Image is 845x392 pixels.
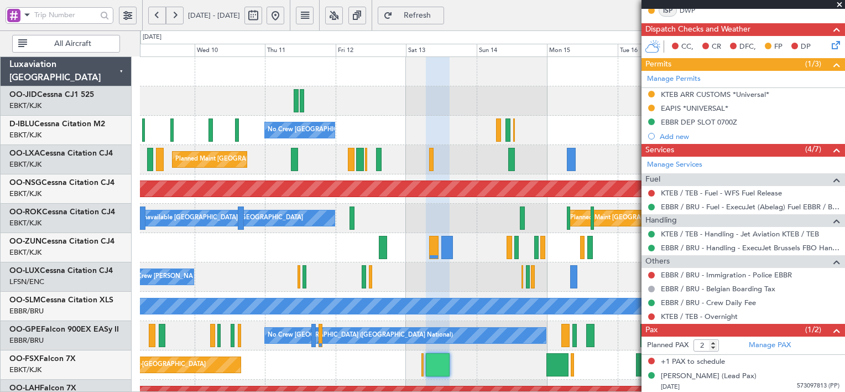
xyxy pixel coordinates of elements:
span: [DATE] - [DATE] [188,11,240,20]
span: 573097813 (PP) [797,381,839,391]
a: EBBR / BRU - Immigration - Police EBBR [661,270,792,280]
a: EBBR/BRU [9,336,44,345]
span: DP [801,42,811,53]
span: (4/7) [805,143,821,155]
span: FP [774,42,783,53]
div: KTEB ARR CUSTOMS *Universal* [661,90,769,99]
div: Add new [660,132,839,141]
a: EBBR/BRU [9,306,44,316]
a: OO-GPEFalcon 900EX EASy II [9,326,119,333]
div: No Crew [GEOGRAPHIC_DATA] ([GEOGRAPHIC_DATA] National) [268,122,453,138]
a: EBKT/KJK [9,189,41,199]
span: (1/2) [805,324,821,336]
div: Planned Maint [GEOGRAPHIC_DATA] ([GEOGRAPHIC_DATA]) [570,210,744,226]
a: EBBR / BRU - Handling - ExecuJet Brussels FBO Handling Abelag [661,243,839,252]
a: OO-SLMCessna Citation XLS [9,296,113,304]
a: EBBR / BRU - Fuel - ExecuJet (Abelag) Fuel EBBR / BRU [661,202,839,212]
a: EBBR / BRU - Belgian Boarding Tax [661,284,775,293]
a: OO-JIDCessna CJ1 525 [9,91,94,99]
a: KTEB / TEB - Overnight [661,312,738,321]
span: CC, [681,42,693,53]
span: D-IBLU [9,120,34,128]
span: Handling [645,214,677,227]
a: KTEB / TEB - Fuel - WFS Fuel Release [661,188,782,198]
a: OO-ZUNCessna Citation CJ4 [9,238,114,245]
span: OO-FSX [9,355,39,363]
a: OO-ROKCessna Citation CJ4 [9,208,115,216]
span: OO-NSG [9,179,41,187]
div: EBBR DEP SLOT 0700Z [661,117,737,127]
a: EBKT/KJK [9,365,41,375]
a: EBKT/KJK [9,159,41,169]
button: Refresh [378,7,444,24]
span: CR [712,42,721,53]
span: OO-GPE [9,326,41,333]
span: OO-ROK [9,208,42,216]
div: Planned Maint [GEOGRAPHIC_DATA] ([GEOGRAPHIC_DATA] National) [175,151,375,168]
span: Dispatch Checks and Weather [645,23,750,36]
div: Sun 14 [477,44,547,57]
span: Fuel [645,173,660,186]
a: EBKT/KJK [9,247,41,257]
a: OO-LXACessna Citation CJ4 [9,149,113,157]
div: [PERSON_NAME] (Lead Pax) [661,371,757,382]
input: Trip Number [34,7,97,23]
a: DWP [680,6,705,16]
div: No Crew [GEOGRAPHIC_DATA] ([GEOGRAPHIC_DATA] National) [268,327,453,344]
div: No Crew [PERSON_NAME] ([PERSON_NAME]) [127,269,259,285]
div: [DATE] [143,33,161,42]
div: Sat 13 [406,44,476,57]
a: Manage PAX [749,340,791,351]
div: A/C Unavailable [GEOGRAPHIC_DATA]-[GEOGRAPHIC_DATA] [127,210,303,226]
a: OO-LUXCessna Citation CJ4 [9,267,113,275]
a: D-IBLUCessna Citation M2 [9,120,105,128]
a: KTEB / TEB - Handling - Jet Aviation KTEB / TEB [661,229,819,239]
span: OO-LUX [9,267,40,275]
span: OO-LXA [9,149,40,157]
a: Manage Permits [647,74,701,85]
span: Services [645,144,674,157]
span: [DATE] [661,383,680,391]
div: Mon 15 [547,44,617,57]
div: EAPIS *UNIVERSAL* [661,104,728,113]
a: EBBR / BRU - Crew Daily Fee [661,298,756,307]
span: +1 PAX to schedule [661,357,725,368]
span: OO-LAH [9,384,40,392]
span: Refresh [395,12,440,19]
span: (1/3) [805,58,821,70]
div: ISP [659,4,677,17]
div: Planned Maint Kortrijk-[GEOGRAPHIC_DATA] [77,357,206,373]
a: LFSN/ENC [9,277,44,287]
span: DFC, [739,42,756,53]
a: Manage Services [647,159,702,171]
div: Wed 10 [195,44,265,57]
span: Pax [645,324,658,337]
button: All Aircraft [12,35,120,53]
a: OO-FSXFalcon 7X [9,355,76,363]
span: Permits [645,58,671,71]
span: OO-JID [9,91,37,99]
span: All Aircraft [29,40,116,48]
span: OO-SLM [9,296,40,304]
span: OO-ZUN [9,238,41,245]
a: OO-NSGCessna Citation CJ4 [9,179,114,187]
a: EBKT/KJK [9,218,41,228]
a: EBKT/KJK [9,130,41,140]
div: Thu 11 [265,44,335,57]
div: Tue 9 [124,44,194,57]
div: Fri 12 [336,44,406,57]
a: OO-LAHFalcon 7X [9,384,76,392]
div: Tue 16 [618,44,688,57]
a: EBKT/KJK [9,101,41,111]
span: Others [645,255,670,268]
label: Planned PAX [647,340,688,351]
